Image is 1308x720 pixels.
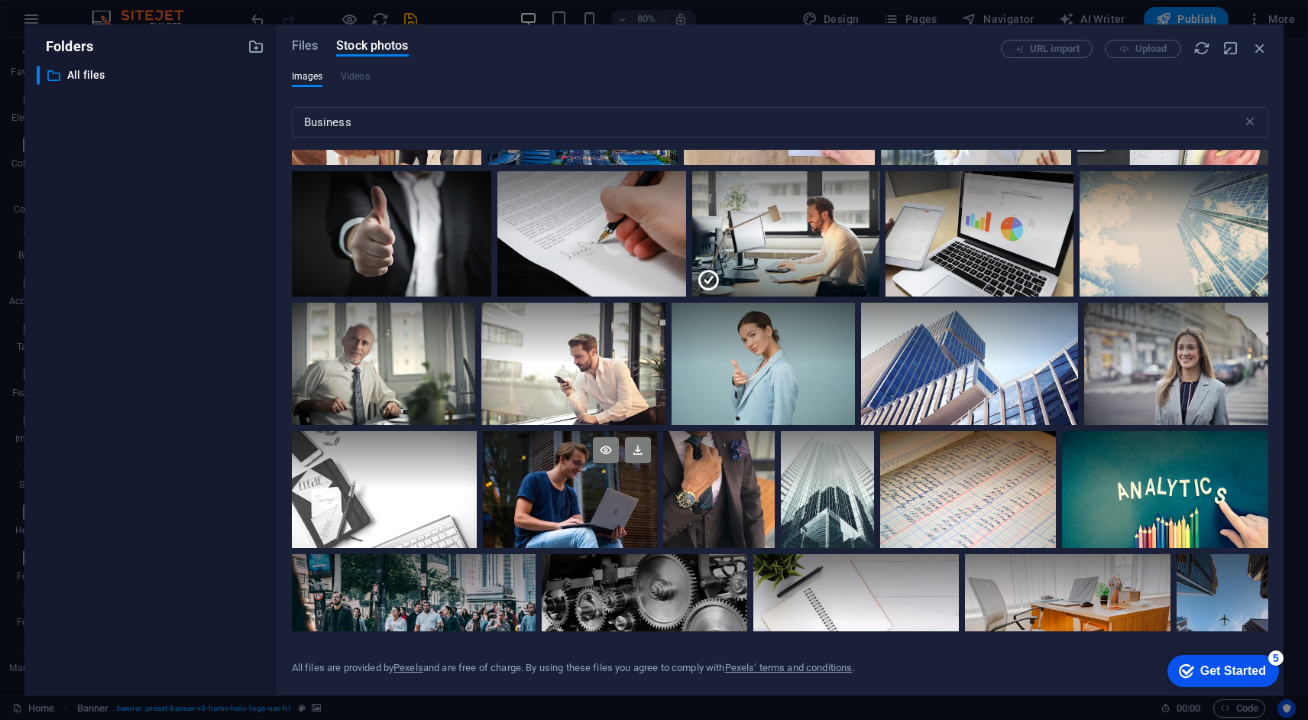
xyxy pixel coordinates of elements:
[292,107,1242,138] input: Search
[113,3,128,18] div: 5
[1222,40,1239,57] i: Minimize
[37,66,40,85] div: ​
[67,66,236,84] p: All files
[292,661,855,675] div: All files are provided by and are free of charge. By using these files you agree to comply with .
[1193,40,1210,57] i: Reload
[37,37,93,57] p: Folders
[341,67,370,86] span: This file type is not supported by this element
[45,17,111,31] div: Get Started
[336,37,408,55] span: Stock photos
[292,67,323,86] span: Images
[1251,40,1268,57] i: Close
[393,662,423,673] a: Pexels
[292,37,319,55] span: Files
[725,662,853,673] a: Pexels’ terms and conditions
[248,38,264,55] i: Create new folder
[12,8,124,40] div: Get Started 5 items remaining, 0% complete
